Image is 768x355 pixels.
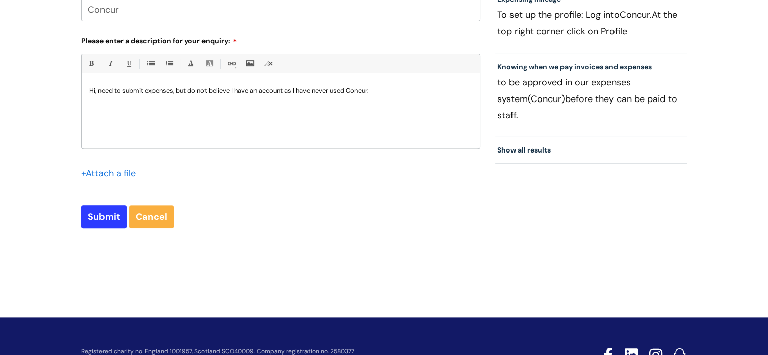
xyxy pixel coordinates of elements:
[497,74,685,123] p: to be approved in our expenses system before they can be paid to staff.
[243,57,256,70] a: Insert Image...
[203,57,216,70] a: Back Color
[81,205,127,228] input: Submit
[163,57,175,70] a: 1. Ordered List (Ctrl-Shift-8)
[122,57,135,70] a: Underline(Ctrl-U)
[225,57,237,70] a: Link
[620,9,652,21] span: Concur.
[262,57,275,70] a: Remove formatting (Ctrl-\)
[89,86,472,95] p: Hi, need to submit expenses, but do not believe I have an account as I have never used Concur.
[528,93,565,105] span: (Concur)
[81,33,480,45] label: Please enter a description for your enquiry:
[81,165,142,181] div: Attach a file
[497,7,685,39] p: To set up the profile: Log into At the top right corner click on Profile
[85,57,97,70] a: Bold (Ctrl-B)
[184,57,197,70] a: Font Color
[81,167,86,179] span: +
[497,62,652,71] a: Knowing when we pay invoices and expenses
[129,205,174,228] a: Cancel
[104,57,116,70] a: Italic (Ctrl-I)
[497,145,551,155] a: Show all results
[144,57,157,70] a: • Unordered List (Ctrl-Shift-7)
[81,348,532,355] p: Registered charity no. England 1001957, Scotland SCO40009. Company registration no. 2580377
